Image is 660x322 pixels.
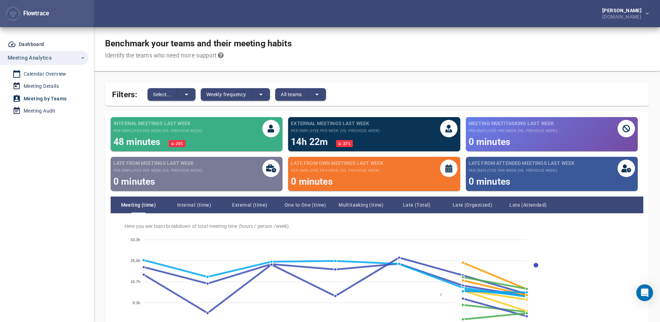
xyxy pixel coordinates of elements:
[291,136,330,147] span: 14h 22m
[148,88,177,101] button: Select...
[333,201,389,209] span: Multitasking (time)
[591,6,654,21] button: [PERSON_NAME][DOMAIN_NAME]
[166,201,222,209] span: Internal (time)
[275,88,308,101] button: All teams
[130,238,140,242] tspan: 33.3h
[7,8,18,19] img: Flowtrace
[6,6,21,21] button: Flowtrace
[113,136,163,147] span: 48 minutes
[148,88,196,101] div: split button
[24,107,55,115] div: Meeting Audit
[602,8,644,13] div: [PERSON_NAME]
[469,128,557,134] small: per employee per week (vs. previous week)
[500,201,556,209] span: Late (Attended)
[469,120,557,127] span: Meeting Multitasking last week
[113,168,202,174] small: per employee per week (vs. previous week)
[113,120,202,127] span: Internal meetings last week
[341,142,350,146] span: -37 %
[24,70,66,78] div: Calendar Overview
[291,128,380,134] small: per employee per week (vs. previous week)
[281,90,302,99] span: All teams
[445,201,500,209] span: Late (Organized)
[113,128,202,134] small: per employee per week (vs. previous week)
[206,90,246,99] span: Weekly frequency
[19,40,44,49] div: Dashboard
[469,176,510,187] span: 0 minutes
[6,6,49,21] div: Flowtrace
[153,90,172,99] span: Select...
[469,136,510,147] span: 0 minutes
[291,120,380,127] span: External meetings last week
[435,292,442,297] span: /
[291,176,333,187] span: 0 minutes
[389,201,445,209] span: Late (Total)
[130,259,140,263] tspan: 25.0h
[24,82,59,91] div: Meeting Details
[174,142,183,146] span: -20 %
[125,223,635,229] span: Here you see team breakdown of total meeting time (hours / person / week )
[636,284,653,301] div: Open Intercom Messenger
[278,201,333,209] span: One to One (time)
[130,280,140,284] tspan: 16.7h
[222,201,278,209] span: External (time)
[291,168,383,174] small: per employee per week (vs. previous week)
[201,88,252,101] button: Weekly frequency
[105,38,292,49] h1: Benchmark your teams and their meeting habits
[133,301,140,305] tspan: 8.3h
[24,94,66,103] div: Meeting by Teams
[469,168,575,174] small: per employee per week (vs. previous week)
[291,160,383,167] span: Late from own meetings last week
[469,160,575,167] span: Late from attended meetings last week
[112,86,137,101] span: Filters:
[602,13,644,19] div: [DOMAIN_NAME]
[111,201,166,209] span: Meeting (time)
[8,53,52,62] span: Meeting Analytics
[21,9,49,18] div: Flowtrace
[113,176,155,187] span: 0 minutes
[105,52,292,60] div: Identify the teams who need more support
[113,160,202,167] span: Late from meetings last week
[201,88,270,101] div: split button
[111,197,643,213] div: Team breakdown
[275,88,326,101] div: split button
